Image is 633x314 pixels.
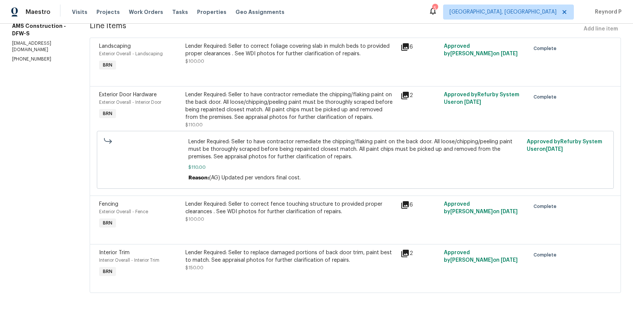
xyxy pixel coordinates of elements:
[546,147,563,152] span: [DATE]
[188,175,209,181] span: Reason:
[172,9,188,15] span: Tasks
[185,265,203,270] span: $150.00
[96,8,120,16] span: Projects
[99,209,148,214] span: Exterior Overall - Fence
[401,200,439,209] div: 6
[534,93,560,101] span: Complete
[209,175,301,181] span: (AG) Updated per vendors final cost.
[185,217,204,221] span: $100.00
[501,258,518,263] span: [DATE]
[100,268,115,275] span: BRN
[185,249,396,264] div: Lender Required: Seller to replace damaged portions of back door trim, paint best to match. See a...
[26,8,50,16] span: Maestro
[100,61,115,69] span: BRN
[464,100,481,105] span: [DATE]
[534,203,560,210] span: Complete
[444,202,518,214] span: Approved by [PERSON_NAME] on
[99,250,130,255] span: Interior Trim
[432,5,437,12] div: 5
[188,138,522,161] span: Lender Required: Seller to have contractor remediate the chipping/flaking paint on the back door....
[100,110,115,117] span: BRN
[185,123,203,127] span: $110.00
[100,219,115,227] span: BRN
[12,40,72,53] p: [EMAIL_ADDRESS][DOMAIN_NAME]
[401,42,439,52] div: 6
[90,22,581,36] span: Line Items
[534,251,560,259] span: Complete
[99,92,157,97] span: Exterior Door Hardware
[99,258,159,262] span: Interior Overall - Interior Trim
[444,92,519,105] span: Approved by Refurby System User on
[12,56,72,62] p: [PHONE_NUMBER]
[401,249,439,258] div: 2
[99,52,163,56] span: Exterior Overall - Landscaping
[527,139,602,152] span: Approved by Refurby System User on
[72,8,87,16] span: Visits
[534,45,560,52] span: Complete
[188,164,522,171] span: $110.00
[401,91,439,100] div: 2
[444,250,518,263] span: Approved by [PERSON_NAME] on
[235,8,284,16] span: Geo Assignments
[185,91,396,121] div: Lender Required: Seller to have contractor remediate the chipping/flaking paint on the back door....
[185,42,396,58] div: Lender Required: Seller to correct foliage covering slab in mulch beds to provided proper clearan...
[501,51,518,56] span: [DATE]
[185,200,396,215] div: Lender Required: Seller to correct fence touching structure to provided proper clearances . See W...
[444,44,518,56] span: Approved by [PERSON_NAME] on
[12,22,72,37] h5: AMS Construction - DFW-S
[450,8,557,16] span: [GEOGRAPHIC_DATA], [GEOGRAPHIC_DATA]
[592,8,622,16] span: Reynord P
[99,44,131,49] span: Landscaping
[99,202,118,207] span: Fencing
[197,8,226,16] span: Properties
[501,209,518,214] span: [DATE]
[99,100,161,105] span: Exterior Overall - Interior Door
[185,59,204,64] span: $100.00
[129,8,163,16] span: Work Orders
